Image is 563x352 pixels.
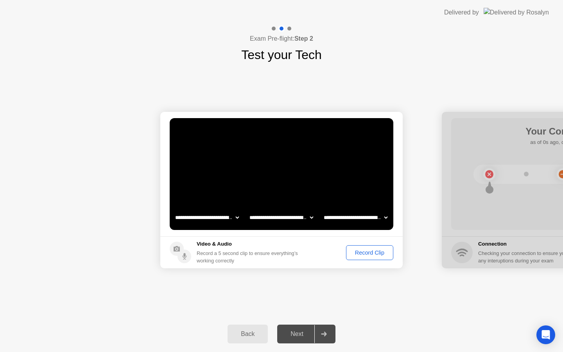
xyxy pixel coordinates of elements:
[197,250,301,264] div: Record a 5 second clip to ensure everything’s working correctly
[349,250,391,256] div: Record Clip
[174,210,240,225] select: Available cameras
[322,210,389,225] select: Available microphones
[280,330,314,338] div: Next
[294,35,313,42] b: Step 2
[444,8,479,17] div: Delivered by
[197,240,301,248] h5: Video & Audio
[484,8,549,17] img: Delivered by Rosalyn
[250,34,313,43] h4: Exam Pre-flight:
[536,325,555,344] div: Open Intercom Messenger
[346,245,393,260] button: Record Clip
[228,325,268,343] button: Back
[248,210,315,225] select: Available speakers
[241,45,322,64] h1: Test your Tech
[277,325,335,343] button: Next
[230,330,265,338] div: Back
